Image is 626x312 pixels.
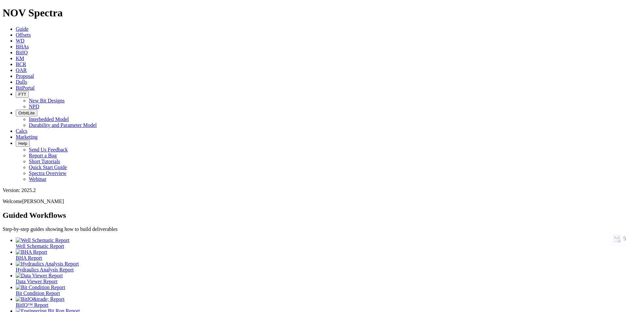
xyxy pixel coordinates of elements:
[16,249,623,261] a: BHA Report BHA Report
[16,67,27,73] a: OAR
[16,285,65,290] img: Bit Condition Report
[16,91,29,98] button: FTT
[16,85,35,91] a: BitPortal
[3,7,623,19] h1: NOV Spectra
[3,226,623,232] p: Step-by-step guides showing how to build deliverables
[18,111,35,115] span: OrbitLite
[16,296,623,308] a: BitIQ&trade; Report BitIQ™ Report
[16,56,24,61] a: KM
[16,279,58,284] span: Data Viewer Report
[16,73,34,79] a: Proposal
[16,267,74,272] span: Hydraulics Analysis Report
[16,79,27,85] a: Dulls
[29,165,67,170] a: Quick Start Guide
[16,61,26,67] a: BCR
[16,255,42,261] span: BHA Report
[3,211,623,220] h2: Guided Workflows
[16,140,30,147] button: Help
[18,141,27,146] span: Help
[16,243,64,249] span: Well Schematic Report
[16,290,60,296] span: Bit Condition Report
[16,237,69,243] img: Well Schematic Report
[29,176,46,182] a: Webinar
[29,104,39,109] a: NPD
[18,92,26,97] span: FTT
[16,44,29,49] a: BHAs
[3,199,623,204] p: Welcome
[16,134,38,140] a: Marketing
[16,249,47,255] img: BHA Report
[16,273,623,284] a: Data Viewer Report Data Viewer Report
[16,50,28,55] a: BitIQ
[29,98,64,103] a: New Bit Designs
[16,302,48,308] span: BitIQ™ Report
[22,199,64,204] span: [PERSON_NAME]
[29,116,69,122] a: Interbedded Model
[29,153,57,158] a: Report a Bug
[29,170,66,176] a: Spectra Overview
[16,296,64,302] img: BitIQ&trade; Report
[29,122,97,128] a: Durability and Parameter Model
[29,159,60,164] a: Short Tutorials
[16,285,623,296] a: Bit Condition Report Bit Condition Report
[16,32,31,38] a: Offsets
[3,187,623,193] div: Version: 2025.2
[16,273,63,279] img: Data Viewer Report
[16,237,623,249] a: Well Schematic Report Well Schematic Report
[29,147,68,152] a: Send Us Feedback
[16,261,623,272] a: Hydraulics Analysis Report Hydraulics Analysis Report
[16,26,28,32] a: Guide
[16,128,28,134] a: Calcs
[16,110,37,116] button: OrbitLite
[16,261,79,267] img: Hydraulics Analysis Report
[16,38,25,43] a: WD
